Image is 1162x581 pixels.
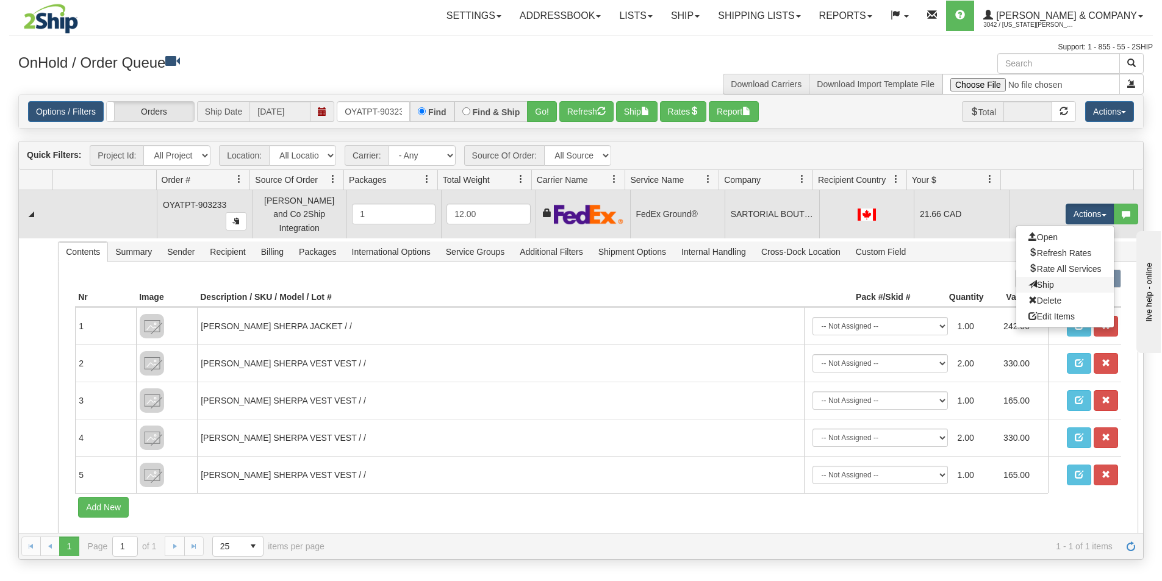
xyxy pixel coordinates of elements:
span: Billing [254,242,291,262]
input: Import [942,74,1120,94]
span: Contents [59,242,107,262]
img: logo3042.jpg [9,3,93,34]
td: SARTORIAL BOUTIQUE [725,190,819,238]
span: Cross-Dock Location [754,242,848,262]
td: 330.00 [999,349,1045,377]
td: 1 [75,307,136,344]
span: International Options [345,242,438,262]
span: Page 1 [59,536,79,556]
td: 1.00 [953,312,999,340]
span: Carrier: [345,145,389,166]
td: 242.00 [999,312,1045,340]
span: Ship Date [197,101,249,122]
span: Custom Field [848,242,913,262]
a: Download Import Template File [817,79,934,89]
span: Source Of Order [255,174,318,186]
span: Internal Handling [674,242,753,262]
a: [PERSON_NAME] & Company 3042 / [US_STATE][PERSON_NAME] [974,1,1152,31]
img: 8DAB37Fk3hKpn3AAAAAElFTkSuQmCC [140,426,164,450]
div: grid toolbar [19,141,1143,170]
span: Additional Filters [512,242,590,262]
td: [PERSON_NAME] SHERPA VEST VEST / / [197,382,803,419]
td: 4 [75,419,136,456]
a: Recipient Country filter column settings [886,169,906,190]
button: Copy to clipboard [226,212,246,230]
span: Order # [162,174,190,186]
td: 165.00 [999,387,1045,415]
img: 8DAB37Fk3hKpn3AAAAAElFTkSuQmCC [140,351,164,376]
button: Go! [527,101,557,122]
td: FedEx Ground® [630,190,725,238]
th: Pack #/Skid # [804,288,914,307]
span: Summary [108,242,159,262]
span: Page sizes drop down [212,536,264,557]
a: Collapse [24,207,39,222]
input: Page 1 [113,536,137,556]
a: Ship [662,1,709,31]
span: Source Of Order: [464,145,545,166]
button: Ship [616,101,658,122]
span: Your $ [912,174,936,186]
td: 5 [75,456,136,493]
td: 1.00 [953,461,999,489]
a: Packages filter column settings [417,169,437,190]
span: Recipient [203,242,253,262]
span: Total [962,101,1004,122]
span: items per page [212,536,325,557]
a: Settings [437,1,511,31]
a: Reports [810,1,881,31]
label: Find & Ship [473,108,520,116]
button: Rates [660,101,707,122]
td: [PERSON_NAME] SHERPA VEST VEST / / [197,419,803,456]
span: select [243,536,263,556]
label: Documents [1015,269,1066,288]
span: Shipment Options [591,242,673,262]
span: Company [724,174,761,186]
a: Shipping lists [709,1,809,31]
iframe: chat widget [1134,228,1161,352]
span: Packages [292,242,343,262]
a: Refresh [1121,536,1141,556]
h3: OnHold / Order Queue [18,53,572,71]
button: Actions [1066,204,1114,224]
span: Total Weight [443,174,490,186]
img: 8DAB37Fk3hKpn3AAAAAElFTkSuQmCC [140,314,164,338]
a: Download Carriers [731,79,802,89]
img: 8DAB37Fk3hKpn3AAAAAElFTkSuQmCC [140,388,164,413]
td: 2.00 [953,349,999,377]
td: [PERSON_NAME] SHERPA JACKET / / [197,307,803,344]
div: Support: 1 - 855 - 55 - 2SHIP [9,42,1153,52]
a: Options / Filters [28,101,104,122]
a: Addressbook [511,1,611,31]
button: Add New [78,497,129,518]
button: Refresh [559,101,614,122]
td: 2 [75,344,136,382]
span: Recipient Country [818,174,886,186]
div: [PERSON_NAME] and Co 2Ship Integration [257,194,341,235]
img: 8DAB37Fk3hKpn3AAAAAElFTkSuQmCC [140,463,164,487]
th: Nr [75,288,136,307]
button: Actions [1085,101,1134,122]
th: Value [987,288,1048,307]
label: Orders [107,102,194,121]
th: Image [136,288,197,307]
td: 1.00 [953,387,999,415]
span: Rate All Services [1028,264,1102,274]
img: FedEx Express® [554,204,624,224]
span: Packages [349,174,386,186]
td: [PERSON_NAME] SHERPA VEST VEST / / [197,344,803,382]
label: Find [428,108,447,116]
img: CA [858,209,876,221]
span: Page of 1 [88,536,157,557]
span: 3042 / [US_STATE][PERSON_NAME] [983,19,1075,31]
span: Location: [219,145,269,166]
a: Total Weight filter column settings [511,169,531,190]
td: 165.00 [999,461,1045,489]
button: Report [709,101,759,122]
span: Edit Items [1028,312,1075,321]
td: [PERSON_NAME] SHERPA VEST VEST / / [197,456,803,493]
span: Sender [160,242,202,262]
th: Quantity [914,288,987,307]
span: Carrier Name [537,174,588,186]
a: Lists [610,1,661,31]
